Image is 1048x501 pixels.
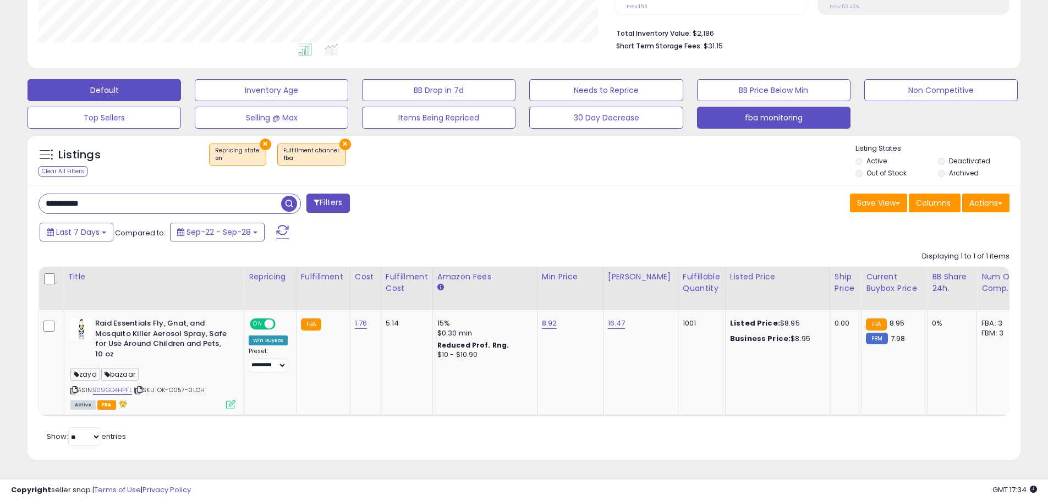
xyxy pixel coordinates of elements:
span: Last 7 Days [56,227,100,238]
a: 1.76 [355,318,367,329]
div: on [215,155,260,162]
div: 1001 [683,318,717,328]
a: 16.47 [608,318,625,329]
small: FBM [866,333,887,344]
img: 41r1GA1BteL._SL40_.jpg [70,318,92,340]
span: 8.95 [890,318,905,328]
a: B09GD4HPFL [93,386,132,395]
div: ASIN: [70,318,235,408]
div: Fulfillment Cost [386,271,428,294]
li: $2,186 [616,26,1001,39]
b: Listed Price: [730,318,780,328]
div: Clear All Filters [39,166,87,177]
span: FBA [97,400,116,410]
button: Default [28,79,181,101]
div: Min Price [542,271,599,283]
div: Listed Price [730,271,825,283]
div: [PERSON_NAME] [608,271,673,283]
label: Out of Stock [866,168,907,178]
b: Business Price: [730,333,791,344]
div: 15% [437,318,529,328]
small: FBA [301,318,321,331]
div: Ship Price [835,271,857,294]
span: All listings currently available for purchase on Amazon [70,400,96,410]
button: Top Sellers [28,107,181,129]
div: 0.00 [835,318,853,328]
span: 2025-10-6 17:34 GMT [992,485,1037,495]
button: Non Competitive [864,79,1018,101]
div: Fulfillable Quantity [683,271,721,294]
div: FBA: 3 [981,318,1018,328]
span: Columns [916,197,951,208]
button: Save View [850,194,907,212]
button: × [260,139,271,150]
div: $0.30 min [437,328,529,338]
h5: Listings [58,147,101,163]
span: Compared to: [115,228,166,238]
button: fba monitoring [697,107,851,129]
a: Privacy Policy [142,485,191,495]
button: Selling @ Max [195,107,348,129]
span: zayd [70,368,100,381]
button: × [339,139,351,150]
div: fba [283,155,340,162]
div: Fulfillment [301,271,345,283]
div: seller snap | | [11,485,191,496]
label: Deactivated [949,156,990,166]
span: OFF [274,320,292,329]
a: 8.92 [542,318,557,329]
span: | SKU: OK-C057-0LOH [134,386,205,394]
div: FBM: 3 [981,328,1018,338]
label: Archived [949,168,979,178]
small: Prev: 193 [627,3,648,10]
button: Sep-22 - Sep-28 [170,223,265,241]
a: Terms of Use [94,485,141,495]
div: 5.14 [386,318,424,328]
div: Amazon Fees [437,271,533,283]
div: Displaying 1 to 1 of 1 items [922,251,1009,262]
button: BB Drop in 7d [362,79,515,101]
small: Amazon Fees. [437,283,444,293]
button: Filters [306,194,349,213]
div: $8.95 [730,334,821,344]
span: Show: entries [47,431,126,442]
button: Inventory Age [195,79,348,101]
b: Raid Essentials Fly, Gnat, and Mosquito Killer Aerosol Spray, Safe for Use Around Children and Pe... [95,318,229,362]
strong: Copyright [11,485,51,495]
small: FBA [866,318,886,331]
span: 7.98 [891,333,906,344]
b: Short Term Storage Fees: [616,41,702,51]
button: Last 7 Days [40,223,113,241]
div: Title [68,271,239,283]
div: 0% [932,318,968,328]
button: BB Price Below Min [697,79,851,101]
span: ON [251,320,265,329]
button: Columns [909,194,961,212]
label: Active [866,156,887,166]
span: Sep-22 - Sep-28 [186,227,251,238]
button: Needs to Reprice [529,79,683,101]
b: Total Inventory Value: [616,29,691,38]
span: Repricing state : [215,146,260,163]
span: $31.15 [704,41,723,51]
div: Win BuyBox [249,335,288,345]
div: BB Share 24h. [932,271,972,294]
b: Reduced Prof. Rng. [437,340,509,350]
div: $8.95 [730,318,821,328]
button: Items Being Repriced [362,107,515,129]
div: Preset: [249,348,288,372]
span: bazaar [101,368,139,381]
button: 30 Day Decrease [529,107,683,129]
div: $10 - $10.90 [437,350,529,360]
small: Prev: 53.43% [830,3,859,10]
span: Fulfillment channel : [283,146,340,163]
div: Num of Comp. [981,271,1022,294]
div: Current Buybox Price [866,271,923,294]
p: Listing States: [855,144,1020,154]
div: Repricing [249,271,292,283]
div: Cost [355,271,376,283]
button: Actions [962,194,1009,212]
i: hazardous material [116,400,128,408]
